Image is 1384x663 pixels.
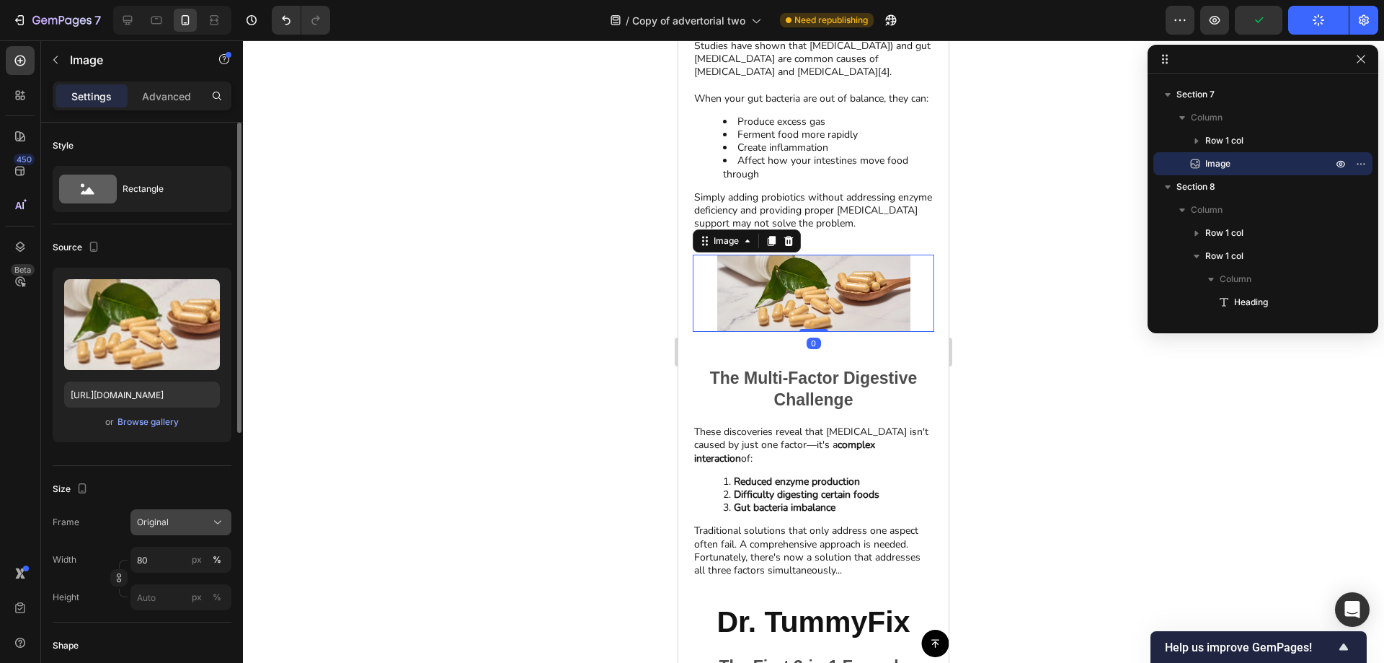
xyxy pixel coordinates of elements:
div: Undo/Redo [272,6,330,35]
div: Open Intercom Messenger [1335,592,1370,627]
iframe: Design area [678,40,949,663]
span: Section 7 [1176,87,1215,102]
button: px [208,551,226,568]
p: Fortunately, there's now a solution that addresses all three factors simultaneously... [16,511,254,537]
div: px [192,591,202,604]
button: % [188,551,205,568]
li: Ferment food more rapidly [45,88,254,101]
span: / [626,13,629,28]
span: Heading [1234,295,1268,309]
div: Image [32,194,63,207]
p: 7 [94,12,101,29]
button: Original [130,509,231,535]
p: Image [70,51,192,69]
span: Help us improve GemPages! [1165,641,1335,654]
span: Original [137,516,169,529]
span: Need republishing [794,14,868,27]
span: Row 1 col [1205,133,1243,148]
div: 450 [14,154,35,165]
label: Height [53,591,79,604]
strong: Difficulty digesting certain foods [56,447,201,461]
button: 7 [6,6,107,35]
span: or [105,413,114,431]
label: Frame [53,516,79,529]
strong: complex interaction [16,398,197,424]
div: Rectangle [123,172,210,206]
strong: Dr. TummyFix [38,565,231,598]
div: Style [53,139,74,152]
input: px% [130,547,231,573]
input: https://example.com/image.jpg [64,382,220,408]
p: These discoveries reveal that [MEDICAL_DATA] isn't caused by just one factor—it's a of: [16,385,254,425]
li: Affect how your intestines move food through [45,114,254,140]
div: Browse gallery [117,416,179,429]
p: When your gut bacteria are out of balance, they can: [16,52,254,65]
li: Produce excess gas [45,75,254,88]
img: preview-image [64,279,220,370]
span: Column [1191,110,1223,125]
span: Section 8 [1176,180,1215,194]
div: % [213,591,221,604]
p: Traditional solutions that only address one aspect often fail. A comprehensive approach is needed. [16,484,254,510]
div: 0 [128,297,143,309]
strong: The Multi-Factor Digestive Challenge [32,328,239,369]
span: Row 1 col [1205,249,1243,263]
span: Column [1220,272,1251,286]
strong: Gut bacteria imbalance [56,460,157,474]
p: Advanced [142,89,191,104]
div: px [192,553,202,566]
button: Show survey - Help us improve GemPages! [1165,638,1352,656]
button: Browse gallery [117,415,179,429]
p: Simply adding probiotics without addressing enzyme deficiency and providing proper [MEDICAL_DATA]... [16,151,254,190]
span: Row 1 col [1205,226,1243,240]
input: px% [130,584,231,610]
span: Copy of advertorial two [632,13,745,28]
span: Image [1205,157,1230,171]
strong: Reduced enzyme production [56,434,182,448]
span: Column [1191,203,1223,217]
button: % [188,589,205,606]
div: Source [53,238,102,258]
div: % [213,553,221,566]
button: px [208,589,226,606]
img: gempages_585012591659582269-8914dbac-0b22-4d35-a676-e21ae119923d.webp [39,214,232,291]
p: Settings [71,89,112,104]
label: Width [53,553,76,566]
div: Beta [11,264,35,276]
li: Create inflammation [45,101,254,114]
div: Shape [53,639,79,652]
div: Size [53,480,91,499]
